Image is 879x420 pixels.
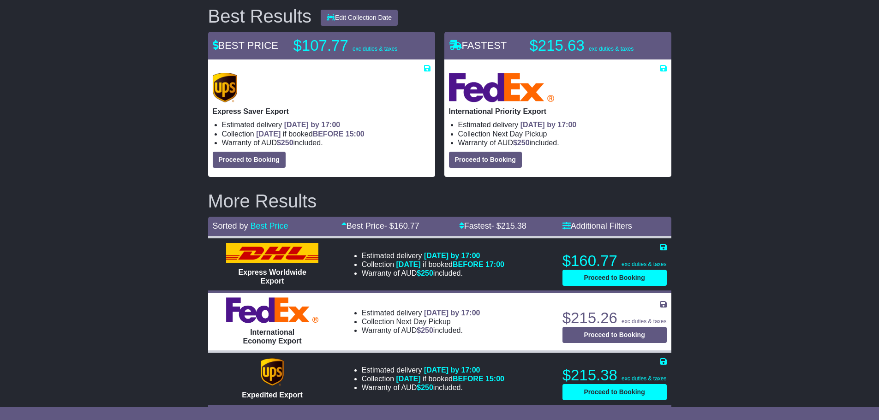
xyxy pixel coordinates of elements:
[346,130,365,138] span: 15:00
[622,375,666,382] span: exc duties & taxes
[421,384,433,391] span: 250
[394,221,419,231] span: 160.77
[353,46,397,52] span: exc duties & taxes
[281,139,293,147] span: 250
[513,139,530,147] span: $
[449,152,522,168] button: Proceed to Booking
[520,121,577,129] span: [DATE] by 17:00
[449,107,667,116] p: International Priority Export
[222,130,431,138] li: Collection
[213,40,278,51] span: BEST PRICE
[203,6,317,26] div: Best Results
[321,10,398,26] button: Edit Collection Date
[362,374,504,383] li: Collection
[417,326,433,334] span: $
[396,260,421,268] span: [DATE]
[362,383,504,392] li: Warranty of AUD included.
[562,252,667,270] p: $160.77
[453,375,484,383] span: BEFORE
[458,138,667,147] li: Warranty of AUD included.
[226,297,318,323] img: FedEx Express: International Economy Export
[492,130,547,138] span: Next Day Pickup
[362,317,480,326] li: Collection
[256,130,364,138] span: if booked
[384,221,419,231] span: - $
[243,328,302,345] span: International Economy Export
[362,251,504,260] li: Estimated delivery
[213,73,238,102] img: UPS (new): Express Saver Export
[421,326,433,334] span: 250
[485,375,504,383] span: 15:00
[362,366,504,374] li: Estimated delivery
[562,221,632,231] a: Additional Filters
[293,36,409,55] p: $107.77
[396,375,421,383] span: [DATE]
[213,107,431,116] p: Express Saver Export
[424,366,480,374] span: [DATE] by 17:00
[222,138,431,147] li: Warranty of AUD included.
[313,130,344,138] span: BEFORE
[362,326,480,335] li: Warranty of AUD included.
[449,40,507,51] span: FASTEST
[562,366,667,385] p: $215.38
[208,191,671,211] h2: More Results
[622,318,666,325] span: exc duties & taxes
[622,261,666,267] span: exc duties & taxes
[396,318,451,325] span: Next Day Pickup
[251,221,288,231] a: Best Price
[530,36,645,55] p: $215.63
[284,121,341,129] span: [DATE] by 17:00
[562,384,667,400] button: Proceed to Booking
[453,260,484,268] span: BEFORE
[222,120,431,129] li: Estimated delivery
[491,221,526,231] span: - $
[417,384,433,391] span: $
[421,269,433,277] span: 250
[362,260,504,269] li: Collection
[458,120,667,129] li: Estimated delivery
[424,309,480,317] span: [DATE] by 17:00
[517,139,530,147] span: 250
[562,270,667,286] button: Proceed to Booking
[396,375,504,383] span: if booked
[242,391,303,399] span: Expedited Export
[424,252,480,260] span: [DATE] by 17:00
[396,260,504,268] span: if booked
[562,327,667,343] button: Proceed to Booking
[589,46,634,52] span: exc duties & taxes
[562,309,667,327] p: $215.26
[261,358,284,386] img: UPS (new): Expedited Export
[362,308,480,317] li: Estimated delivery
[501,221,526,231] span: 215.38
[238,268,306,285] span: Express Worldwide Export
[458,130,667,138] li: Collection
[226,243,318,263] img: DHL: Express Worldwide Export
[213,221,248,231] span: Sorted by
[362,269,504,278] li: Warranty of AUD included.
[277,139,293,147] span: $
[341,221,419,231] a: Best Price- $160.77
[485,260,504,268] span: 17:00
[213,152,286,168] button: Proceed to Booking
[417,269,433,277] span: $
[256,130,281,138] span: [DATE]
[459,221,526,231] a: Fastest- $215.38
[449,73,555,102] img: FedEx Express: International Priority Export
